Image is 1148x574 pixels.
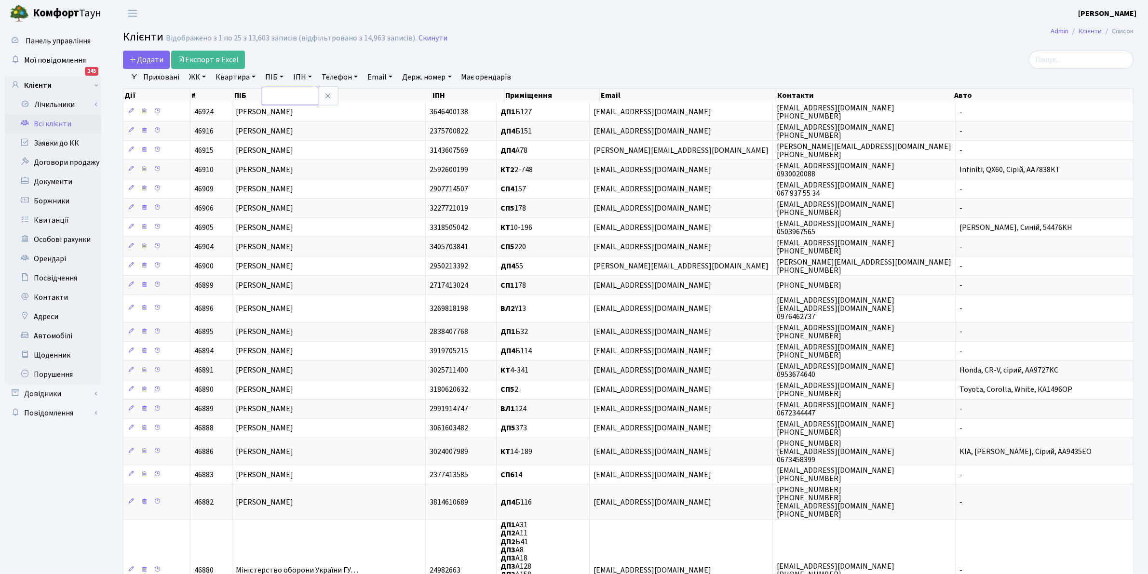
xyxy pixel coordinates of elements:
span: [PERSON_NAME] [236,365,294,376]
span: [PERSON_NAME] [236,261,294,271]
span: 2717413024 [430,280,468,291]
span: 3814610689 [430,497,468,507]
span: 4-341 [500,365,528,376]
span: [EMAIL_ADDRESS][DOMAIN_NAME] [594,327,711,337]
span: 3227721019 [430,203,468,214]
span: [EMAIL_ADDRESS][DOMAIN_NAME] 0672344447 [777,400,894,418]
b: СП4 [500,184,514,194]
span: 46915 [194,145,214,156]
span: 55 [500,261,523,271]
a: Договори продажу [5,153,101,172]
span: 14-189 [500,446,532,457]
a: Посвідчення [5,268,101,288]
a: Телефон [318,69,362,85]
span: 3646400138 [430,107,468,117]
span: 157 [500,184,526,194]
b: КТ2 [500,164,514,175]
a: Порушення [5,365,101,384]
span: - [960,145,963,156]
span: [PERSON_NAME] [236,469,294,480]
span: 2 [500,385,518,395]
th: Контакти [776,89,953,102]
a: ІПН [289,69,316,85]
span: Б32 [500,327,528,337]
b: ДП2 [500,528,515,539]
b: ДП4 [500,497,515,507]
span: [EMAIL_ADDRESS][DOMAIN_NAME] [594,365,711,376]
span: 10-196 [500,222,532,233]
span: [PERSON_NAME] [236,107,294,117]
span: [PERSON_NAME] [236,184,294,194]
a: Заявки до КК [5,133,101,153]
span: 3405703841 [430,241,468,252]
img: logo.png [10,4,29,23]
span: 46896 [194,303,214,314]
span: 178 [500,280,526,291]
span: [PERSON_NAME] [236,126,294,136]
span: [EMAIL_ADDRESS][DOMAIN_NAME] [594,303,711,314]
a: Лічильники [11,95,101,114]
span: 2375700822 [430,126,468,136]
span: А78 [500,145,527,156]
span: 2-748 [500,164,533,175]
span: 178 [500,203,526,214]
span: 124 [500,404,527,414]
span: [PERSON_NAME] [236,446,294,457]
span: [PERSON_NAME] [236,385,294,395]
span: 46882 [194,497,214,507]
span: - [960,126,963,136]
a: Особові рахунки [5,230,101,249]
span: 46924 [194,107,214,117]
span: - [960,404,963,414]
b: СП5 [500,203,514,214]
b: КТ [500,222,510,233]
span: 46904 [194,241,214,252]
a: ЖК [185,69,210,85]
a: [PERSON_NAME] [1078,8,1136,19]
span: - [960,184,963,194]
span: [PERSON_NAME][EMAIL_ADDRESS][DOMAIN_NAME] [PHONE_NUMBER] [777,141,952,160]
span: [PERSON_NAME] [236,327,294,337]
a: ПІБ [261,69,287,85]
span: - [960,303,963,314]
span: [EMAIL_ADDRESS][DOMAIN_NAME] [594,497,711,507]
span: 3024007989 [430,446,468,457]
span: - [960,107,963,117]
span: [EMAIL_ADDRESS][DOMAIN_NAME] [594,280,711,291]
span: 46889 [194,404,214,414]
th: ПІБ [233,89,432,102]
span: 2907714507 [430,184,468,194]
th: Авто [953,89,1134,102]
span: [PERSON_NAME] [236,423,294,434]
span: [EMAIL_ADDRESS][DOMAIN_NAME] 067 937 55 34 [777,180,894,199]
b: ДП3 [500,553,515,563]
span: [PHONE_NUMBER] [777,280,841,291]
span: 3269818198 [430,303,468,314]
span: 46905 [194,222,214,233]
div: 145 [85,67,98,76]
span: [EMAIL_ADDRESS][DOMAIN_NAME] [594,346,711,357]
a: Додати [123,51,170,69]
span: 2838407768 [430,327,468,337]
span: [EMAIL_ADDRESS][DOMAIN_NAME] [PHONE_NUMBER] [777,199,894,218]
span: Y13 [500,303,526,314]
span: [PHONE_NUMBER] [PHONE_NUMBER] [EMAIL_ADDRESS][DOMAIN_NAME] [PHONE_NUMBER] [777,484,894,520]
span: [PERSON_NAME][EMAIL_ADDRESS][DOMAIN_NAME] [594,261,769,271]
b: ДП1 [500,520,515,530]
span: [EMAIL_ADDRESS][DOMAIN_NAME] [594,404,711,414]
span: 46883 [194,469,214,480]
span: 46888 [194,423,214,434]
b: ВЛ2 [500,303,515,314]
span: 46909 [194,184,214,194]
b: Комфорт [33,5,79,21]
span: [PERSON_NAME] [236,303,294,314]
span: 46886 [194,446,214,457]
span: Toyota, Corolla, White, КА1496ОР [960,385,1073,395]
span: - [960,327,963,337]
a: Email [364,69,396,85]
span: [PERSON_NAME] [236,404,294,414]
a: Квитанції [5,211,101,230]
span: Б127 [500,107,532,117]
a: Повідомлення [5,403,101,423]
